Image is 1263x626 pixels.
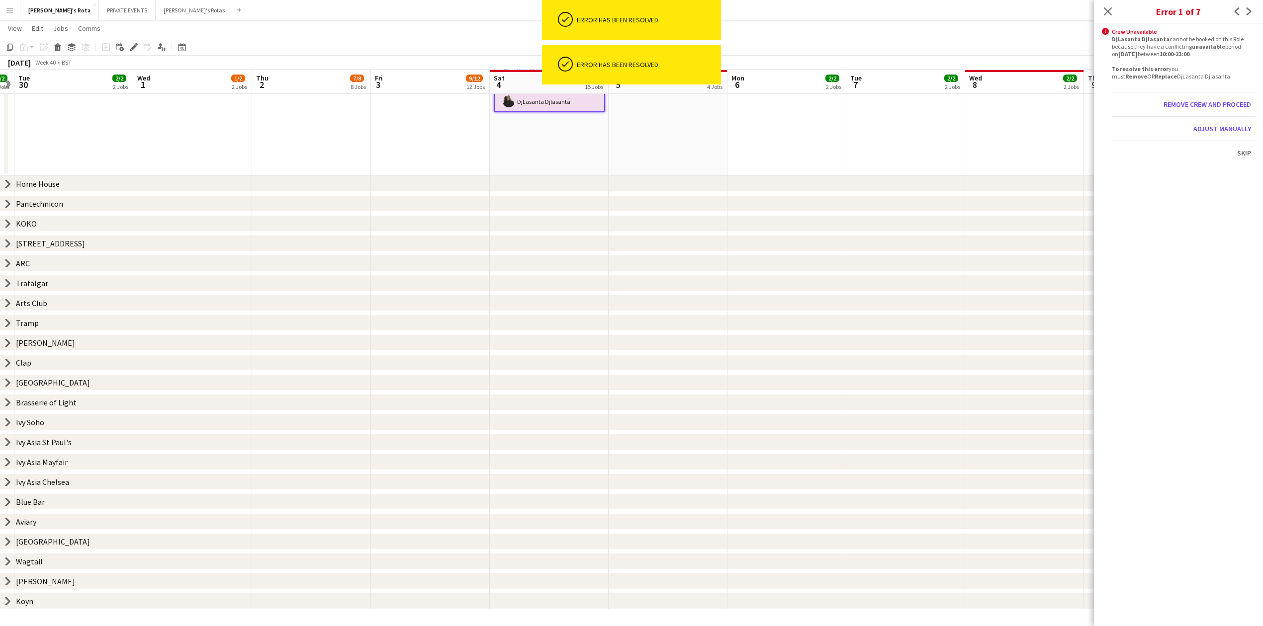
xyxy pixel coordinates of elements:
button: PRIVATE EVENTS [99,0,156,20]
b: [DATE] [1118,50,1138,58]
b: Replace [1155,73,1177,80]
span: 1/2 [231,75,245,82]
div: [PERSON_NAME] [16,576,75,586]
span: 2/2 [1063,75,1077,82]
div: ARC [16,258,30,268]
button: Skip [1233,145,1255,161]
span: Thu [1088,74,1100,82]
span: Week 40 [33,59,58,66]
div: 2 Jobs [826,83,841,90]
div: Clap [16,358,31,368]
div: [GEOGRAPHIC_DATA] [16,537,90,547]
div: 2 Jobs [945,83,960,90]
div: Wagtail [16,556,43,566]
div: [STREET_ADDRESS] [16,238,85,248]
span: 7 [849,79,862,90]
span: 2/2 [944,75,958,82]
span: View [8,24,22,33]
div: KOKO [16,219,37,229]
span: 2 [255,79,269,90]
div: 2 Jobs [113,83,128,90]
div: [GEOGRAPHIC_DATA] [16,378,90,388]
a: Comms [74,22,104,35]
div: Ivy Asia Mayfair [16,457,68,467]
span: Edit [32,24,43,33]
span: Fri [375,74,383,82]
div: [PERSON_NAME] [16,338,75,348]
div: Error has been resolved. [577,60,717,69]
div: Trafalgar [16,278,48,288]
span: Wed [137,74,150,82]
div: Crew Unavailable [1112,28,1255,35]
div: Arts Club [16,298,47,308]
div: Tramp [16,318,39,328]
div: 12 Jobs [466,83,485,90]
a: Edit [28,22,47,35]
div: Pantechnicon [16,199,63,209]
span: 8 [968,79,982,90]
div: Ivy Asia Chelsea [16,477,69,487]
div: 2 Jobs [1064,83,1079,90]
span: 2/2 [112,75,126,82]
b: unavailable [1192,43,1225,50]
b: Remove [1125,73,1147,80]
span: 30 [17,79,30,90]
div: BST [62,59,72,66]
div: Error has been resolved. [577,15,717,24]
div: 8 Jobs [351,83,366,90]
app-card-role: Events (DJ)1/121:00-01:00 (4h)DjLasanta Djlasanta [495,78,604,111]
h3: Error 1 of 7 [1094,5,1263,18]
span: Tue [18,74,30,82]
b: DjLasanta Djlasanta [1112,35,1170,43]
button: [PERSON_NAME]'s Rotas [156,0,233,20]
span: Jobs [53,24,68,33]
span: 9 [1086,79,1100,90]
span: Tue [850,74,862,82]
div: 2 Jobs [232,83,247,90]
div: [DATE] [8,58,31,68]
div: Blue Bar [16,497,45,507]
a: View [4,22,26,35]
button: [PERSON_NAME]'s Rota [20,0,99,20]
span: 7/8 [350,75,364,82]
span: 4 [492,79,505,90]
button: Adjust manually [1189,121,1255,137]
span: 1 [136,79,150,90]
div: Ivy Soho [16,417,44,427]
span: Thu [256,74,269,82]
button: Remove crew and proceed [1160,96,1255,112]
div: cannot be booked on this Role because they have a conflicting period on between . you must OR DjL... [1112,35,1255,80]
span: Wed [969,74,982,82]
span: Mon [731,74,744,82]
div: Koyn [16,596,33,606]
a: Jobs [49,22,72,35]
div: Aviary [16,517,36,527]
span: 9/12 [466,75,483,82]
b: To resolve this error [1112,65,1169,73]
span: 3 [373,79,383,90]
div: Brasserie of Light [16,397,77,407]
span: Comms [78,24,100,33]
b: 10:00-23:00 [1160,50,1189,58]
div: Ivy Asia St Paul's [16,437,72,447]
span: Sat [494,74,505,82]
div: Home House [16,179,60,189]
span: 2/2 [825,75,839,82]
span: 6 [730,79,744,90]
